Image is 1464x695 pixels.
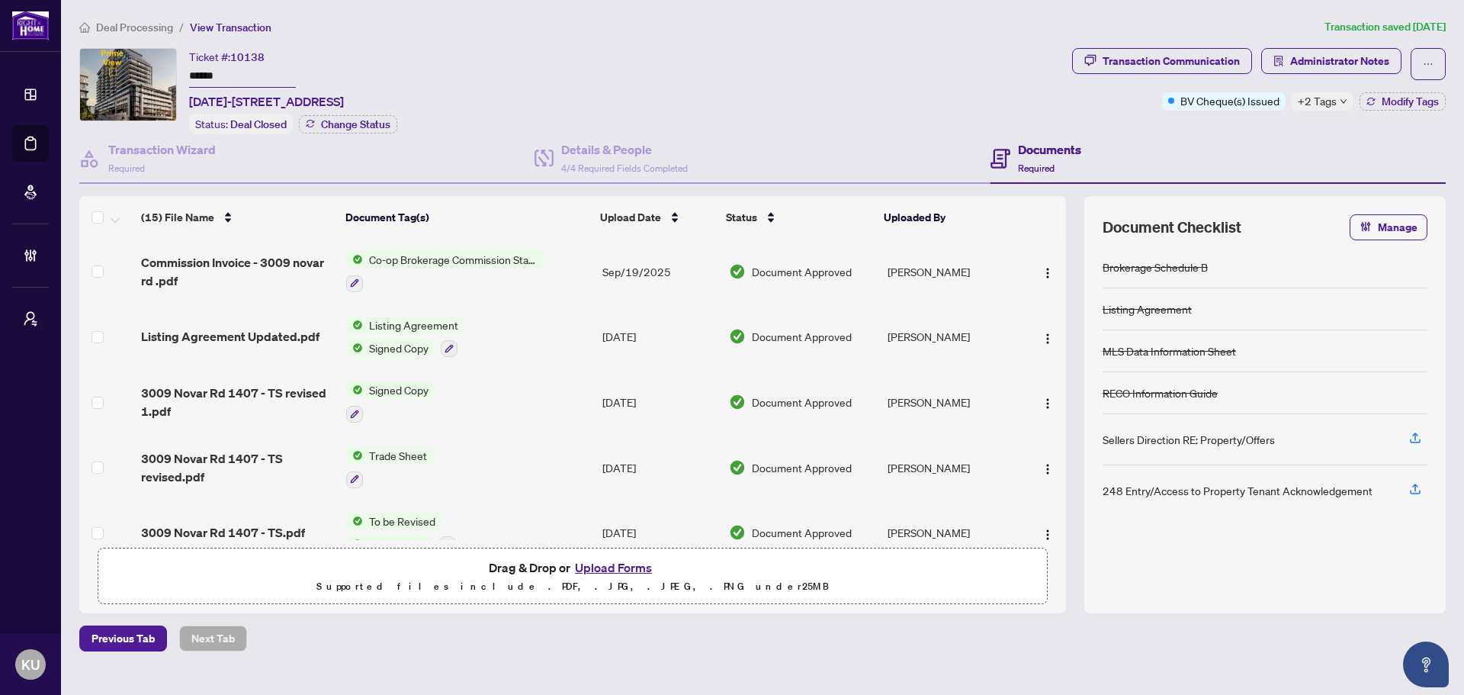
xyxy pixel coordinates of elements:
[12,11,49,40] img: logo
[363,251,544,268] span: Co-op Brokerage Commission Statement
[726,209,757,226] span: Status
[729,524,746,541] img: Document Status
[1072,48,1252,74] button: Transaction Communication
[1360,92,1446,111] button: Modify Tags
[752,328,852,345] span: Document Approved
[878,196,1016,239] th: Uploaded By
[729,328,746,345] img: Document Status
[1018,162,1055,174] span: Required
[91,626,155,651] span: Previous Tab
[346,251,544,292] button: Status IconCo-op Brokerage Commission Statement
[1035,324,1060,349] button: Logo
[1042,267,1054,279] img: Logo
[141,253,334,290] span: Commission Invoice - 3009 novar rd .pdf
[346,339,363,356] img: Status Icon
[720,196,878,239] th: Status
[729,459,746,476] img: Document Status
[1035,520,1060,545] button: Logo
[23,311,38,327] span: user-switch
[561,162,688,174] span: 4/4 Required Fields Completed
[596,435,723,500] td: [DATE]
[190,21,271,34] span: View Transaction
[1018,140,1081,159] h4: Documents
[230,50,265,64] span: 10138
[189,48,265,66] div: Ticket #:
[96,21,173,34] span: Deal Processing
[189,92,344,111] span: [DATE]-[STREET_ADDRESS]
[1403,642,1449,687] button: Open asap
[346,447,433,488] button: Status IconTrade Sheet
[1324,18,1446,36] article: Transaction saved [DATE]
[79,626,167,652] button: Previous Tab
[881,239,1021,304] td: [PERSON_NAME]
[881,435,1021,500] td: [PERSON_NAME]
[141,209,214,226] span: (15) File Name
[489,558,657,578] span: Drag & Drop or
[752,459,852,476] span: Document Approved
[346,381,363,398] img: Status Icon
[363,317,464,333] span: Listing Agreement
[363,381,435,398] span: Signed Copy
[1042,333,1054,345] img: Logo
[1042,397,1054,410] img: Logo
[1382,96,1439,107] span: Modify Tags
[363,447,433,464] span: Trade Sheet
[561,140,688,159] h4: Details & People
[21,654,40,675] span: KU
[141,523,305,542] span: 3009 Novar Rd 1407 - TS.pdf
[189,114,293,134] div: Status:
[179,18,184,36] li: /
[79,22,90,33] span: home
[596,369,723,435] td: [DATE]
[108,140,216,159] h4: Transaction Wizard
[594,196,720,239] th: Upload Date
[80,49,176,121] img: IMG-W12341015_1.jpg
[596,304,723,370] td: [DATE]
[346,381,435,423] button: Status IconSigned Copy
[321,119,390,130] span: Change Status
[135,196,339,239] th: (15) File Name
[881,500,1021,566] td: [PERSON_NAME]
[230,117,287,131] span: Deal Closed
[346,447,363,464] img: Status Icon
[1035,259,1060,284] button: Logo
[141,384,334,420] span: 3009 Novar Rd 1407 - TS revised 1.pdf
[1103,217,1241,238] span: Document Checklist
[179,626,247,652] button: Next Tab
[1103,49,1240,73] div: Transaction Communication
[596,239,723,304] td: Sep/19/2025
[1273,56,1284,66] span: solution
[1103,385,1218,401] div: RECO Information Guide
[1423,59,1433,69] span: ellipsis
[299,115,397,134] button: Change Status
[1261,48,1401,74] button: Administrator Notes
[1035,390,1060,414] button: Logo
[1350,214,1427,240] button: Manage
[346,536,363,552] img: Status Icon
[1042,463,1054,475] img: Logo
[1180,92,1279,109] span: BV Cheque(s) Issued
[141,327,319,346] span: Listing Agreement Updated.pdf
[1340,98,1347,105] span: down
[752,263,852,280] span: Document Approved
[752,394,852,410] span: Document Approved
[1103,431,1275,448] div: Sellers Direction RE: Property/Offers
[881,369,1021,435] td: [PERSON_NAME]
[346,251,363,268] img: Status Icon
[1035,455,1060,480] button: Logo
[346,513,456,554] button: Status IconTo be RevisedStatus IconTrade Sheet
[1298,92,1337,110] span: +2 Tags
[1103,343,1236,359] div: MLS Data Information Sheet
[1378,215,1417,240] span: Manage
[363,513,441,529] span: To be Revised
[752,524,852,541] span: Document Approved
[363,536,433,552] span: Trade Sheet
[108,578,1038,596] p: Supported files include .PDF, .JPG, .JPEG, .PNG under 25 MB
[346,317,464,358] button: Status IconListing AgreementStatus IconSigned Copy
[1103,301,1192,317] div: Listing Agreement
[346,513,363,529] img: Status Icon
[596,500,723,566] td: [DATE]
[363,339,435,356] span: Signed Copy
[339,196,595,239] th: Document Tag(s)
[600,209,661,226] span: Upload Date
